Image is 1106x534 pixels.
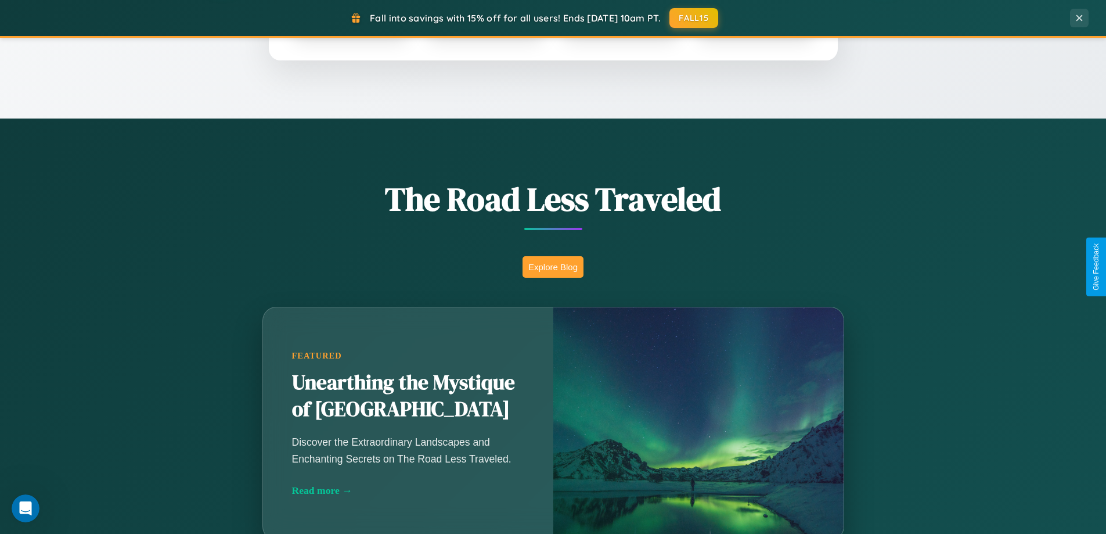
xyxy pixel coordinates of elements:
p: Discover the Extraordinary Landscapes and Enchanting Secrets on The Road Less Traveled. [292,434,524,467]
span: Fall into savings with 15% off for all users! Ends [DATE] 10am PT. [370,12,661,24]
iframe: Intercom live chat [12,494,39,522]
button: FALL15 [669,8,718,28]
div: Featured [292,351,524,361]
div: Give Feedback [1092,243,1100,291]
h2: Unearthing the Mystique of [GEOGRAPHIC_DATA] [292,370,524,423]
h1: The Road Less Traveled [205,177,902,221]
button: Explore Blog [523,256,583,278]
div: Read more → [292,485,524,497]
